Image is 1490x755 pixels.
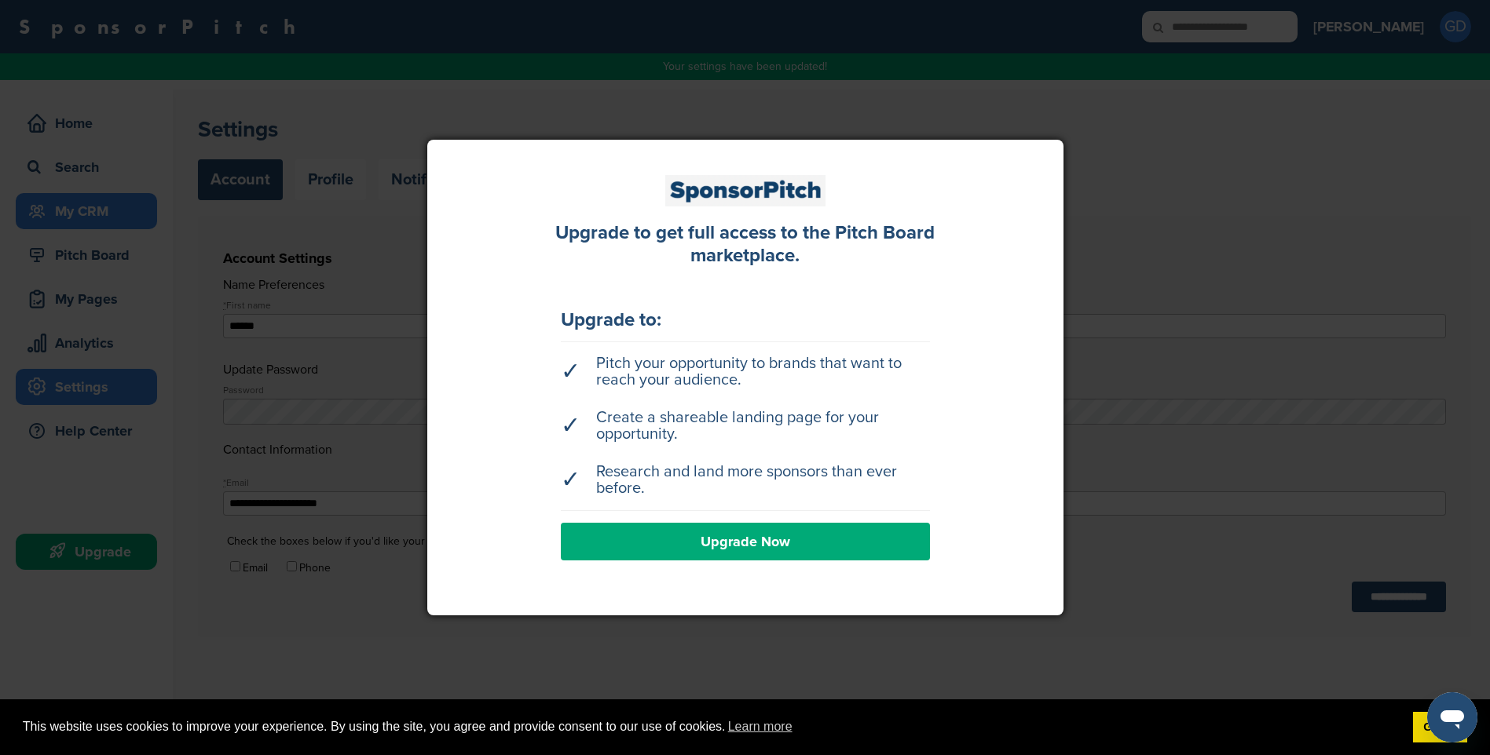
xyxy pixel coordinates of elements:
span: ✓ [561,418,580,434]
span: ✓ [561,472,580,488]
div: Upgrade to get full access to the Pitch Board marketplace. [537,222,954,268]
a: Upgrade Now [561,523,930,560]
li: Research and land more sponsors than ever before. [561,456,930,505]
a: Close [1049,130,1073,154]
span: This website uses cookies to improve your experience. By using the site, you agree and provide co... [23,715,1400,739]
div: Upgrade to: [561,311,930,330]
li: Pitch your opportunity to brands that want to reach your audience. [561,348,930,396]
iframe: Button to launch messaging window [1427,692,1477,742]
li: Create a shareable landing page for your opportunity. [561,402,930,450]
span: ✓ [561,363,580,380]
a: learn more about cookies [726,715,795,739]
a: dismiss cookie message [1413,712,1467,743]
